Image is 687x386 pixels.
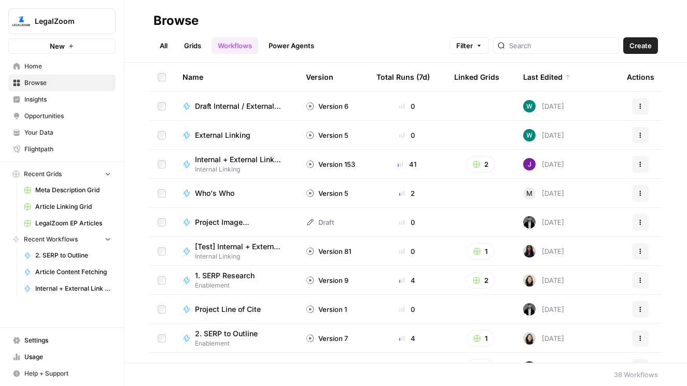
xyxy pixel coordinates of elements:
span: Opportunities [24,111,111,121]
a: Home [8,58,116,75]
img: rox323kbkgutb4wcij4krxobkpon [523,245,536,258]
button: 1 [467,330,495,347]
span: Internal Linking [195,165,289,174]
span: M [526,188,532,198]
span: Project MILES TO GO [195,362,269,373]
a: Project Line of Cite [183,304,289,314]
a: Settings [8,332,116,349]
a: Article Content Fetching [19,264,116,280]
a: Project MILES TO GO [183,362,289,373]
span: Recent Workflows [24,235,78,244]
a: Grids [178,37,207,54]
span: Who's Who [195,188,234,198]
div: [DATE] [523,274,564,287]
div: [DATE] [523,100,564,112]
input: Search [509,40,614,51]
div: Version 2 [306,362,348,373]
div: 41 [376,159,438,169]
div: [DATE] [523,216,564,228]
div: Version 5 [306,130,348,140]
div: Total Runs (7d) [376,63,430,91]
div: [DATE] [523,187,564,199]
span: Create [629,40,652,51]
div: Version [306,63,333,91]
div: 0 [376,304,438,314]
a: Article Linking Grid [19,198,116,215]
div: Version 81 [306,246,351,256]
button: Filter [450,37,489,54]
a: Opportunities [8,108,116,124]
a: Usage [8,349,116,365]
img: t5ef5oef8zpw1w4g2xghobes91mw [523,274,536,287]
div: Actions [627,63,654,91]
span: New [50,41,65,51]
span: Meta Description Grid [35,185,111,195]
div: Name [183,63,289,91]
span: Settings [24,336,111,345]
span: Internal Linking [195,252,289,261]
div: Draft [306,217,334,227]
a: Draft Internal / External Linking [183,101,289,111]
button: 1 [467,243,495,260]
span: [Test] Internal + External Link Addition [195,241,281,252]
div: 7.63k [376,362,438,373]
span: Internal + External Link Addition [35,284,111,293]
a: External Linking [183,130,289,140]
a: 1. SERP ResearchEnablement [183,270,289,290]
button: Workspace: LegalZoom [8,8,116,34]
span: Home [24,62,111,71]
img: agqtm212c27aeosmjiqx3wzecrl1 [523,303,536,316]
a: Your Data [8,124,116,141]
div: 0 [376,217,438,227]
span: Enablement [195,281,263,290]
span: Flightpath [24,145,111,154]
img: agqtm212c27aeosmjiqx3wzecrl1 [523,361,536,374]
span: Usage [24,352,111,362]
div: Version 7 [306,333,348,344]
div: Version 5 [306,188,348,198]
div: Last Edited [523,63,571,91]
div: 2 [376,188,438,198]
button: 2 [466,272,495,289]
span: LegalZoom [35,16,97,26]
span: Draft Internal / External Linking [195,101,281,111]
button: 2 [466,156,495,173]
button: Recent Grids [8,166,116,182]
a: Meta Description Grid [19,182,116,198]
a: All [153,37,174,54]
span: Your Data [24,128,111,137]
div: Version 153 [306,159,355,169]
button: New [8,38,116,54]
span: Filter [456,40,473,51]
span: Project Image Management [195,217,281,227]
div: 38 Workflows [614,369,658,380]
div: 0 [376,101,438,111]
span: Help + Support [24,369,111,378]
div: 0 [376,130,438,140]
button: Create [623,37,658,54]
span: 2. SERP to Outline [195,328,258,339]
img: LegalZoom Logo [12,12,31,31]
img: t5ef5oef8zpw1w4g2xghobes91mw [523,332,536,345]
span: 1. SERP Research [195,270,255,281]
a: Power Agents [262,37,320,54]
span: Article Content Fetching [35,267,111,277]
div: Linked Grids [454,63,499,91]
span: Article Linking Grid [35,202,111,211]
div: Version 1 [306,304,347,314]
span: External Linking [195,130,250,140]
a: 2. SERP to Outline [19,247,116,264]
div: [DATE] [523,129,564,141]
span: LegalZoom EP Articles [35,219,111,228]
div: [DATE] [523,361,564,374]
a: Project Image Management [183,217,289,227]
a: LegalZoom EP Articles [19,215,116,232]
div: [DATE] [523,245,564,258]
button: 1 [467,359,495,376]
img: nj1ssy6o3lyd6ijko0eoja4aphzn [523,158,536,170]
span: Browse [24,78,111,88]
button: Help + Support [8,365,116,382]
div: [DATE] [523,158,564,170]
a: Who's Who [183,188,289,198]
a: Insights [8,91,116,108]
